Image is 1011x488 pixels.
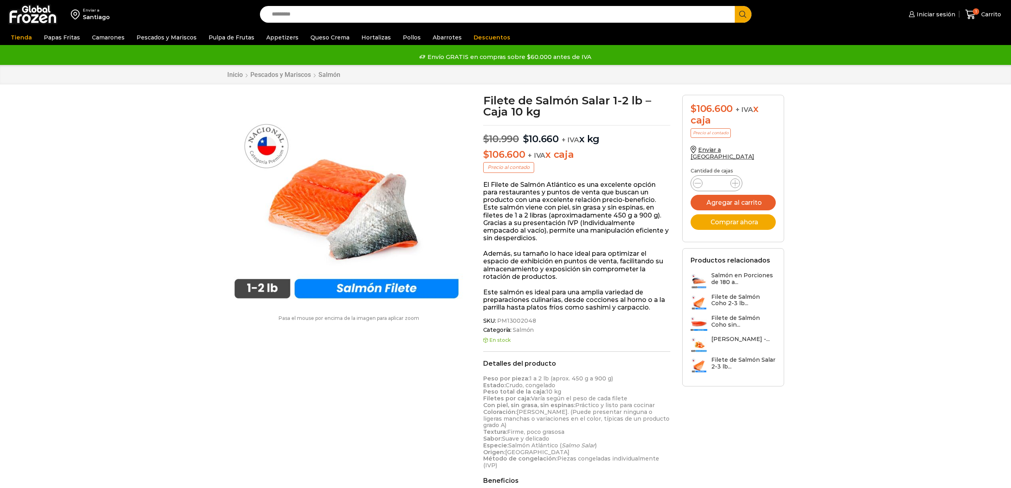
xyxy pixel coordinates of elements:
[562,442,595,449] em: Salmo Salar
[711,272,776,286] h3: Salmón en Porciones de 180 a...
[483,149,525,160] bdi: 106.600
[691,103,697,114] span: $
[483,288,671,312] p: Este salmón es ideal para una amplia variedad de preparaciones culinarias, desde cocciones al hor...
[83,8,110,13] div: Enviar a
[483,442,508,449] strong: Especie:
[483,250,671,280] p: Además, su tamaño lo hace ideal para optimizar el espacio de exhibición en puntos de venta, facil...
[711,357,776,370] h3: Filete de Salmón Salar 2-3 lb...
[483,382,506,389] strong: Estado:
[523,133,559,145] bdi: 10.660
[250,71,311,78] a: Pescados y Mariscos
[691,272,776,289] a: Salmón en Porciones de 180 a...
[483,388,546,395] strong: Peso total de la caja:
[691,315,776,332] a: Filete de Salmón Coho sin...
[691,168,776,174] p: Cantidad de cajas
[227,71,341,78] nav: Breadcrumb
[262,30,303,45] a: Appetizers
[915,10,955,18] span: Iniciar sesión
[496,317,536,324] span: PM13002048
[711,336,770,343] h3: [PERSON_NAME] -...
[483,337,671,343] p: En stock
[357,30,395,45] a: Hortalizas
[483,317,671,324] span: SKU:
[973,8,979,15] span: 1
[979,10,1001,18] span: Carrito
[735,6,751,23] button: Search button
[483,360,671,367] h2: Detalles del producto
[907,6,955,22] a: Iniciar sesión
[691,128,731,138] p: Precio al contado
[483,435,502,442] strong: Sabor:
[483,477,671,484] h2: Beneficios
[306,30,353,45] a: Queso Crema
[691,357,776,374] a: Filete de Salmón Salar 2-3 lb...
[399,30,425,45] a: Pollos
[40,30,84,45] a: Papas Fritas
[963,5,1003,24] a: 1 Carrito
[227,71,243,78] a: Inicio
[709,178,724,189] input: Product quantity
[470,30,514,45] a: Descuentos
[483,428,507,435] strong: Textura:
[691,257,770,264] h2: Productos relacionados
[562,136,579,144] span: + IVA
[691,294,776,311] a: Filete de Salmón Coho 2-3 lb...
[691,336,770,353] a: [PERSON_NAME] -...
[205,30,258,45] a: Pulpa de Frutas
[483,133,489,145] span: $
[429,30,466,45] a: Abarrotes
[227,316,471,321] p: Pasa el mouse por encima de la imagen para aplicar zoom
[691,103,776,126] div: x caja
[483,327,671,333] span: Categoría:
[483,408,517,415] strong: Coloración:
[483,395,531,402] strong: Filetes por caja:
[483,181,671,242] p: El Filete de Salmón Atlántico es una excelente opción para restaurantes y puntos de venta que bus...
[483,149,489,160] span: $
[483,375,671,469] p: 1 a 2 lb (aprox. 450 g a 900 g) Crudo, congelado 10 kg Varía según el peso de cada filete Práctic...
[691,146,754,160] a: Enviar a [GEOGRAPHIC_DATA]
[523,133,529,145] span: $
[483,125,671,145] p: x kg
[318,71,341,78] a: Salmón
[71,8,83,21] img: address-field-icon.svg
[711,294,776,307] h3: Filete de Salmón Coho 2-3 lb...
[691,103,733,114] bdi: 106.600
[88,30,129,45] a: Camarones
[227,95,466,308] img: Filete de Salmón TRIM D 1-2 Premium
[483,455,557,462] strong: Método de congelación:
[483,402,575,409] strong: Con piel, sin grasa, sin espinas:
[691,214,776,230] button: Comprar ahora
[711,315,776,328] h3: Filete de Salmón Coho sin...
[483,133,519,145] bdi: 10.990
[511,327,534,333] a: Salmón
[483,449,505,456] strong: Origen:
[736,106,753,114] span: + IVA
[691,195,776,210] button: Agregar al carrito
[483,95,671,117] h1: Filete de Salmón Salar 1-2 lb – Caja 10 kg
[7,30,36,45] a: Tienda
[483,149,671,161] p: x caja
[528,151,545,159] span: + IVA
[83,13,110,21] div: Santiago
[483,375,529,382] strong: Peso por pieza:
[483,162,534,172] p: Precio al contado
[133,30,201,45] a: Pescados y Mariscos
